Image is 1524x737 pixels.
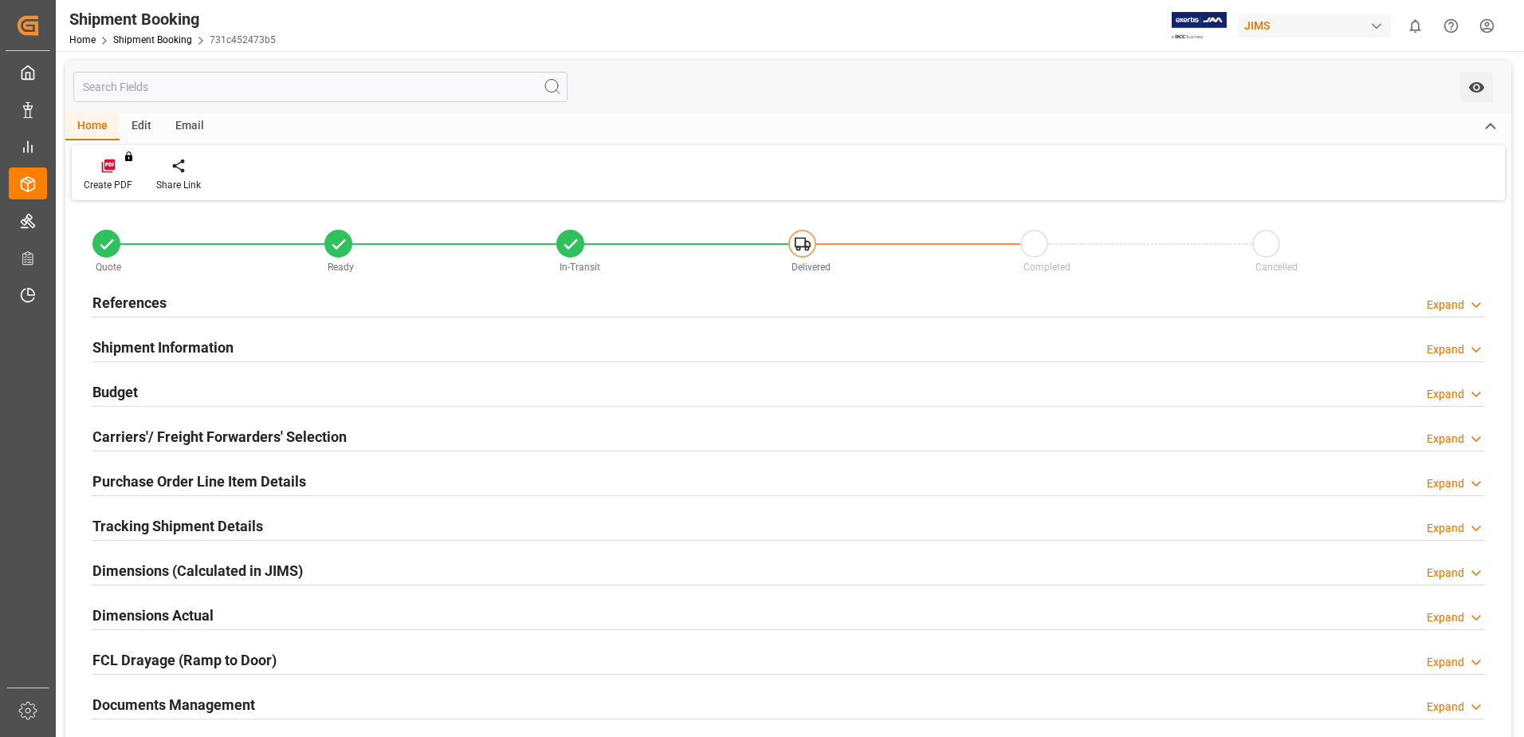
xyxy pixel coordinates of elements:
span: Quote [96,262,121,273]
div: Expand [1427,654,1464,671]
div: Shipment Booking [69,7,276,31]
span: In-Transit [560,262,600,273]
button: show 0 new notifications [1397,8,1433,44]
h2: References [92,292,167,313]
h2: Budget [92,381,138,403]
input: Search Fields [73,72,568,102]
div: Expand [1427,609,1464,626]
div: JIMS [1238,14,1391,37]
button: open menu [1460,72,1493,102]
button: Help Center [1433,8,1469,44]
h2: Dimensions Actual [92,605,214,626]
div: Expand [1427,520,1464,537]
h2: Purchase Order Line Item Details [92,471,306,492]
h2: Tracking Shipment Details [92,515,263,537]
h2: Documents Management [92,694,255,715]
div: Expand [1427,386,1464,403]
div: Expand [1427,475,1464,492]
h2: Dimensions (Calculated in JIMS) [92,560,303,581]
div: Expand [1427,297,1464,313]
span: Ready [328,262,354,273]
img: Exertis%20JAM%20-%20Email%20Logo.jpg_1722504956.jpg [1172,12,1227,40]
h2: Carriers'/ Freight Forwarders' Selection [92,426,347,447]
div: Expand [1427,565,1464,581]
span: Completed [1023,262,1070,273]
div: Home [65,113,120,140]
div: Share Link [156,178,201,192]
a: Home [69,34,96,45]
span: Delivered [791,262,831,273]
div: Expand [1427,431,1464,447]
span: Cancelled [1255,262,1298,273]
div: Expand [1427,699,1464,715]
a: Shipment Booking [113,34,192,45]
h2: Shipment Information [92,337,234,358]
button: JIMS [1238,10,1397,41]
div: Expand [1427,341,1464,358]
div: Edit [120,113,163,140]
div: Email [163,113,216,140]
h2: FCL Drayage (Ramp to Door) [92,649,277,671]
